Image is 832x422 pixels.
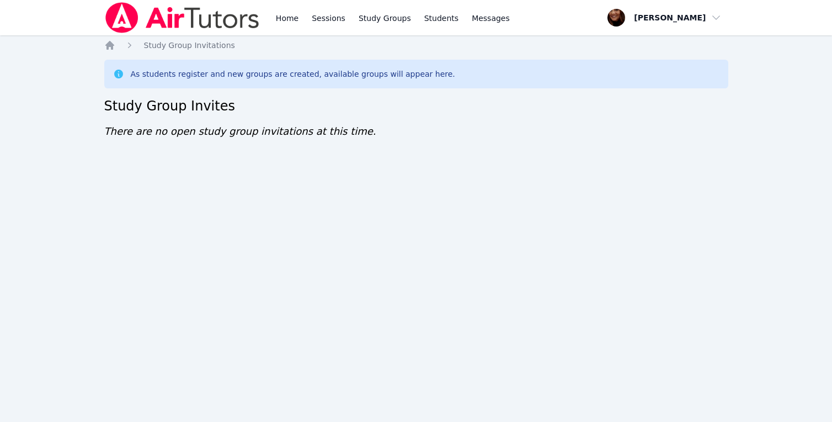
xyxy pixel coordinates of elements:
a: Study Group Invitations [144,40,235,51]
span: There are no open study group invitations at this time. [104,125,376,137]
span: Messages [472,13,510,24]
h2: Study Group Invites [104,97,728,115]
img: Air Tutors [104,2,260,33]
div: As students register and new groups are created, available groups will appear here. [131,68,455,80]
nav: Breadcrumb [104,40,728,51]
span: Study Group Invitations [144,41,235,50]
